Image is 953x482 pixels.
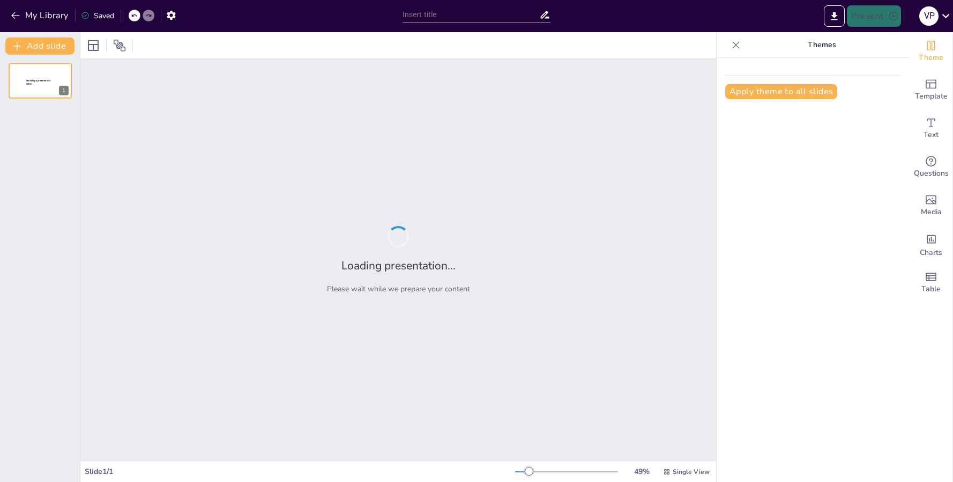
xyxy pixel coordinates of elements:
div: 1 [59,86,69,95]
span: Theme [919,52,943,64]
button: My Library [8,7,73,24]
h2: Loading presentation... [341,258,456,273]
span: Questions [914,168,949,179]
div: 1 [9,63,72,99]
span: Single View [673,468,710,476]
div: Layout [85,37,102,54]
button: Present [847,5,900,27]
div: Slide 1 / 1 [85,466,515,477]
span: Sendsteps presentation editor [26,79,50,85]
button: Export to PowerPoint [824,5,845,27]
button: Add slide [5,37,75,55]
p: Themes [744,32,899,58]
button: Apply theme to all slides [725,84,837,99]
div: Change the overall theme [910,32,952,71]
div: Add images, graphics, shapes or video [910,186,952,225]
span: Table [921,283,941,295]
span: Position [113,39,126,52]
div: Add a table [910,263,952,302]
span: Media [921,206,942,218]
button: V P [919,5,939,27]
span: Charts [920,247,942,259]
span: Template [915,91,948,102]
div: Add charts and graphs [910,225,952,263]
div: 49 % [629,466,654,477]
input: Insert title [403,7,539,22]
div: Saved [81,11,114,21]
div: V P [919,6,939,26]
div: Add ready made slides [910,71,952,109]
p: Please wait while we prepare your content [327,284,470,294]
div: Get real-time input from your audience [910,148,952,186]
div: Add text boxes [910,109,952,148]
span: Text [924,129,939,141]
